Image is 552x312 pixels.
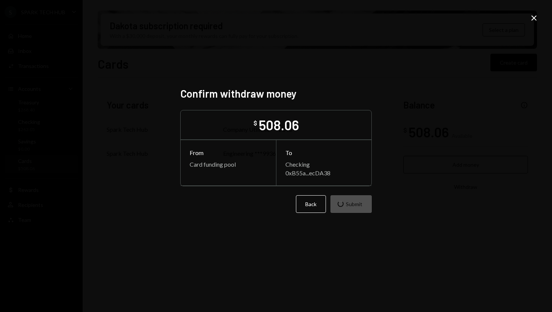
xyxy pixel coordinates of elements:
div: Checking [285,161,362,168]
div: From [190,149,267,156]
h2: Confirm withdraw money [180,86,372,101]
div: $ [253,119,257,127]
div: Card funding pool [190,161,267,168]
button: Back [296,195,326,213]
div: 508.06 [259,116,299,133]
div: 0xB55a...ecDA38 [285,169,362,176]
div: To [285,149,362,156]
